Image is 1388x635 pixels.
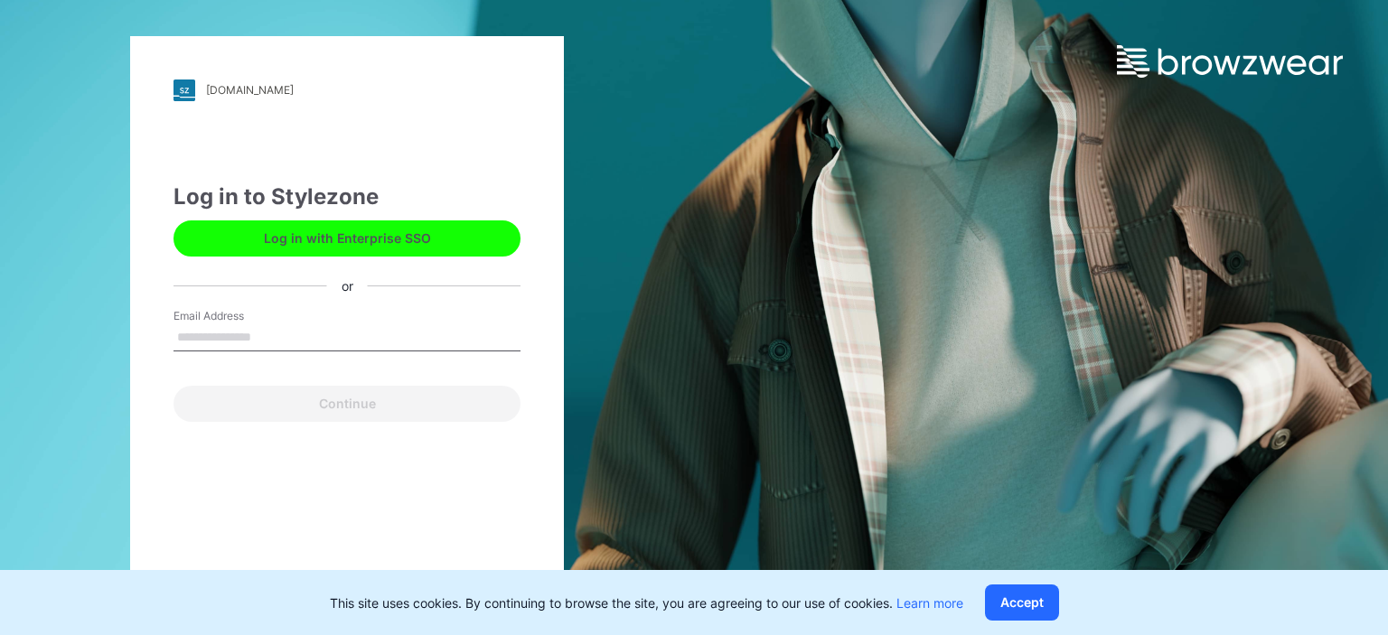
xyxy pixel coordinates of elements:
[330,593,963,612] p: This site uses cookies. By continuing to browse the site, you are agreeing to our use of cookies.
[206,83,294,97] div: [DOMAIN_NAME]
[327,276,368,295] div: or
[985,584,1059,621] button: Accept
[173,308,300,324] label: Email Address
[173,181,520,213] div: Log in to Stylezone
[173,220,520,257] button: Log in with Enterprise SSO
[896,595,963,611] a: Learn more
[173,79,195,101] img: stylezone-logo.562084cfcfab977791bfbf7441f1a819.svg
[1117,45,1343,78] img: browzwear-logo.e42bd6dac1945053ebaf764b6aa21510.svg
[173,79,520,101] a: [DOMAIN_NAME]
